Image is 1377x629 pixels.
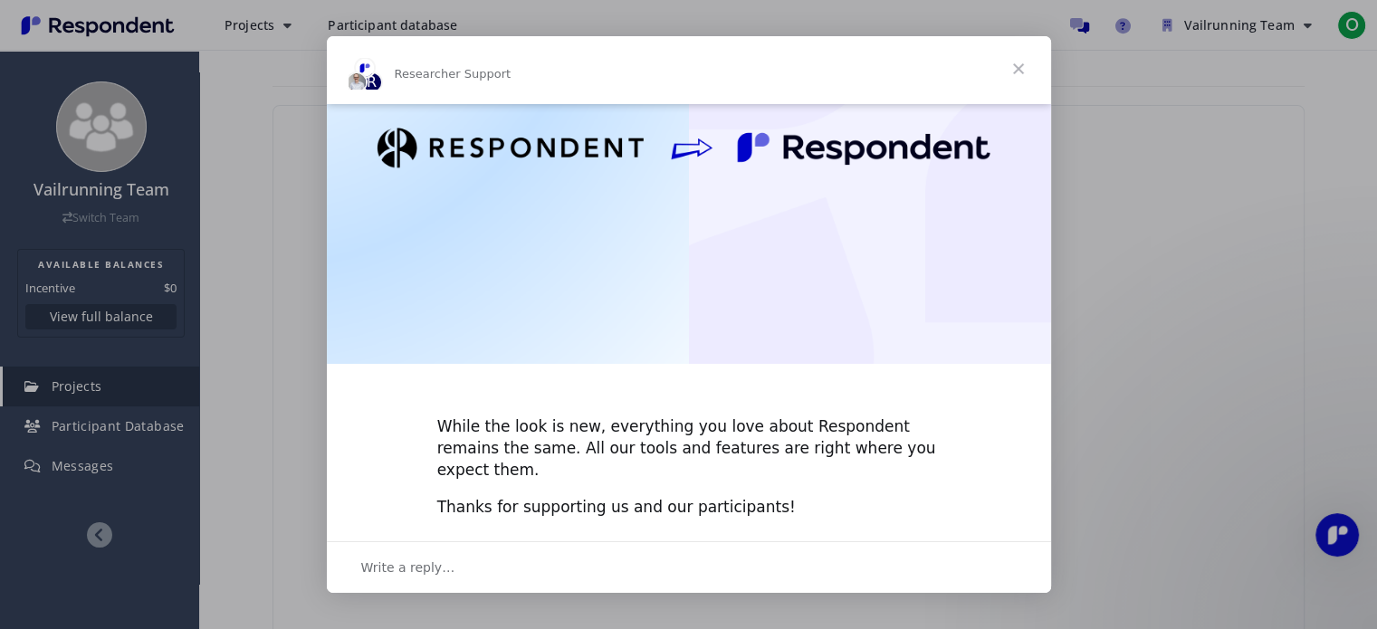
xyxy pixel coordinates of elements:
div: Thanks for supporting us and our participants! ​ - Respondent Team [437,497,941,561]
div: Open conversation and reply [327,541,1051,593]
img: Justin avatar [346,71,368,93]
img: Melissa avatar [354,57,376,79]
span: Researcher Support [395,67,512,81]
div: R [361,71,383,93]
span: Close [986,36,1051,101]
span: Write a reply… [361,556,455,579]
div: While the look is new, everything you love about Respondent remains the same. All our tools and f... [437,395,941,481]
